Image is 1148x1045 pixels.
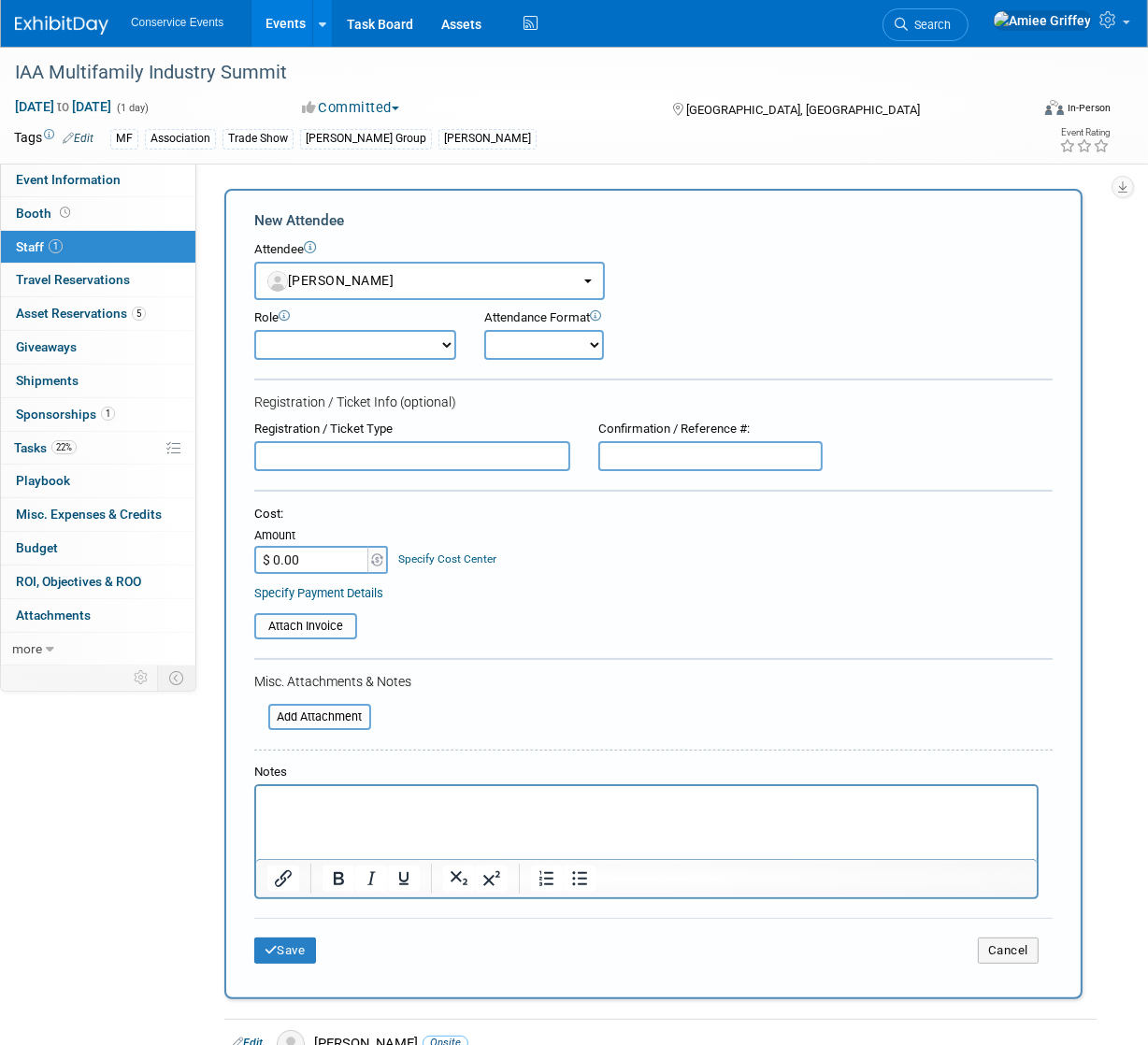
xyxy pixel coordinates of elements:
[132,307,146,321] span: 5
[16,172,121,187] span: Event Information
[14,98,112,115] span: [DATE] [DATE]
[12,641,42,656] span: more
[110,129,138,149] div: MF
[254,527,390,546] div: Amount
[49,239,63,253] span: 1
[1,331,195,364] a: Giveaways
[254,506,1053,523] div: Cost:
[14,128,93,150] td: Tags
[222,129,294,149] div: Trade Show
[131,16,223,29] span: Conservice Events
[1067,101,1111,115] div: In-Person
[323,866,354,892] button: Bold
[267,273,395,288] span: [PERSON_NAME]
[1,297,195,330] a: Asset Reservations5
[254,938,316,964] button: Save
[16,540,58,555] span: Budget
[254,393,1053,411] div: Registration / Ticket Info (optional)
[355,866,387,892] button: Italic
[1,164,195,196] a: Event Information
[438,129,537,149] div: [PERSON_NAME]
[254,262,605,300] button: [PERSON_NAME]
[125,666,158,690] td: Personalize Event Tab Strip
[300,129,432,149] div: [PERSON_NAME] Group
[256,786,1037,859] iframe: Rich Text Area
[16,239,63,254] span: Staff
[598,421,823,438] div: Confirmation / Reference #:
[15,16,108,35] img: ExhibitDay
[952,97,1112,125] div: Event Format
[254,241,1053,259] div: Attendee
[115,102,149,114] span: (1 day)
[531,866,563,892] button: Numbered list
[1,398,195,431] a: Sponsorships1
[1045,100,1064,115] img: Format-Inperson.png
[254,421,570,438] div: Registration / Ticket Type
[1,532,195,565] a: Budget
[16,373,79,388] span: Shipments
[145,129,216,149] div: Association
[8,56,1017,90] div: IAA Multifamily Industry Summit
[254,210,1053,231] div: New Attendee
[443,866,475,892] button: Subscript
[399,552,497,565] a: Specify Cost Center
[883,8,969,41] a: Search
[1,599,195,632] a: Attachments
[1,465,195,497] a: Playbook
[978,938,1039,964] button: Cancel
[51,440,77,454] span: 22%
[254,586,383,600] a: Specify Payment Details
[16,608,91,623] span: Attachments
[16,507,162,522] span: Misc. Expenses & Credits
[101,407,115,421] span: 1
[14,440,77,455] span: Tasks
[1,498,195,531] a: Misc. Expenses & Credits
[254,672,1053,691] div: Misc. Attachments & Notes
[16,339,77,354] span: Giveaways
[686,103,920,117] span: [GEOGRAPHIC_DATA], [GEOGRAPHIC_DATA]
[16,407,115,422] span: Sponsorships
[1,565,195,598] a: ROI, Objectives & ROO
[16,473,70,488] span: Playbook
[16,206,74,221] span: Booth
[1,432,195,465] a: Tasks22%
[484,309,663,327] div: Attendance Format
[254,309,456,327] div: Role
[56,206,74,220] span: Booth not reserved yet
[295,98,407,118] button: Committed
[1,264,195,296] a: Travel Reservations
[388,866,420,892] button: Underline
[564,866,596,892] button: Bullet list
[267,866,299,892] button: Insert/edit link
[1,633,195,666] a: more
[54,99,72,114] span: to
[1,365,195,397] a: Shipments
[16,272,130,287] span: Travel Reservations
[254,764,1039,781] div: Notes
[476,866,508,892] button: Superscript
[1,197,195,230] a: Booth
[158,666,196,690] td: Toggle Event Tabs
[993,10,1092,31] img: Amiee Griffey
[908,18,951,32] span: Search
[16,574,141,589] span: ROI, Objectives & ROO
[1,231,195,264] a: Staff1
[63,132,93,145] a: Edit
[1059,128,1110,137] div: Event Rating
[16,306,146,321] span: Asset Reservations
